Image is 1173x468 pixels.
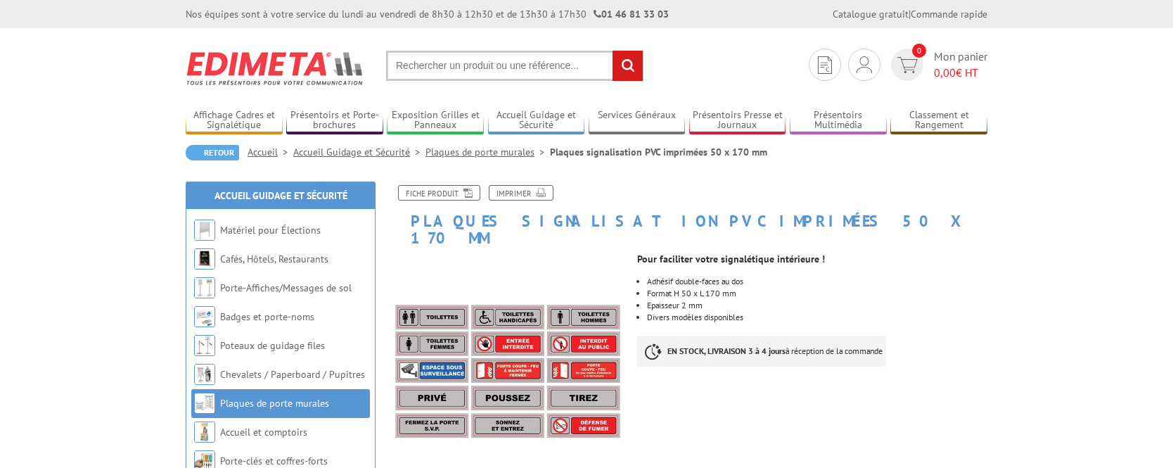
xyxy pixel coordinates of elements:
[647,313,987,322] li: Divers modèles disponibles
[637,253,825,265] strong: Pour faciliter votre signalétique intérieure !
[293,146,425,158] a: Accueil Guidage et Sécurité
[398,185,480,201] a: Fiche produit
[667,346,786,356] strong: EN STOCK, LIVRAISON 3 à 4 jours
[220,368,365,381] a: Chevalets / Paperboard / Pupitres
[833,7,987,21] div: |
[220,253,328,265] a: Cafés, Hôtels, Restaurants
[425,146,550,158] a: Plaques de porte murales
[220,426,307,438] a: Accueil et comptoirs
[214,189,347,202] a: Accueil Guidage et Sécurité
[186,145,239,160] a: Retour
[220,224,321,236] a: Matériel pour Élections
[194,393,215,414] img: Plaques de porte murales
[488,109,585,132] a: Accueil Guidage et Sécurité
[887,49,987,81] a: devis rapide 0 Mon panier 0,00€ HT
[550,145,767,159] li: Plaques signalisation PVC imprimées 50 x 170 mm
[689,109,786,132] a: Présentoirs Presse et Journaux
[934,65,956,80] span: 0,00
[186,7,669,21] div: Nos équipes sont à votre service du lundi au vendredi de 8h30 à 12h30 et de 13h30 à 17h30
[194,335,215,356] img: Poteaux de guidage files
[637,336,886,367] p: à réception de la commande
[647,301,987,310] li: Epaisseur 2 mm
[790,109,887,132] a: Présentoirs Multimédia
[647,289,987,298] li: Format H 50 x L 170 mm
[194,306,215,327] img: Badges et porte-noms
[220,455,328,467] a: Porte-clés et coffres-forts
[248,146,293,158] a: Accueil
[194,248,215,270] img: Cafés, Hôtels, Restaurants
[286,109,383,132] a: Présentoirs et Porte-brochures
[387,109,484,132] a: Exposition Grilles et Panneaux
[194,277,215,298] img: Porte-Affiches/Messages de sol
[220,282,352,294] a: Porte-Affiches/Messages de sol
[194,220,215,241] img: Matériel pour Élections
[934,49,987,81] span: Mon panier
[613,51,643,81] input: rechercher
[186,42,365,94] img: Edimeta
[857,56,872,73] img: devis rapide
[386,51,643,81] input: Rechercher un produit ou une référence...
[818,56,832,74] img: devis rapide
[647,277,987,286] li: Adhésif double-faces au dos
[911,8,987,20] a: Commande rapide
[379,185,998,246] h1: Plaques signalisation PVC imprimées 50 x 170 mm
[194,422,215,443] img: Accueil et comptoirs
[489,185,553,201] a: Imprimer
[220,339,325,352] a: Poteaux de guidage files
[186,109,283,132] a: Affichage Cadres et Signalétique
[594,8,669,20] strong: 01 46 81 33 03
[220,397,329,410] a: Plaques de porte murales
[220,310,314,323] a: Badges et porte-noms
[934,65,987,81] span: € HT
[194,364,215,385] img: Chevalets / Paperboard / Pupitres
[897,57,918,73] img: devis rapide
[890,109,987,132] a: Classement et Rangement
[589,109,686,132] a: Services Généraux
[833,8,909,20] a: Catalogue gratuit
[912,44,926,58] span: 0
